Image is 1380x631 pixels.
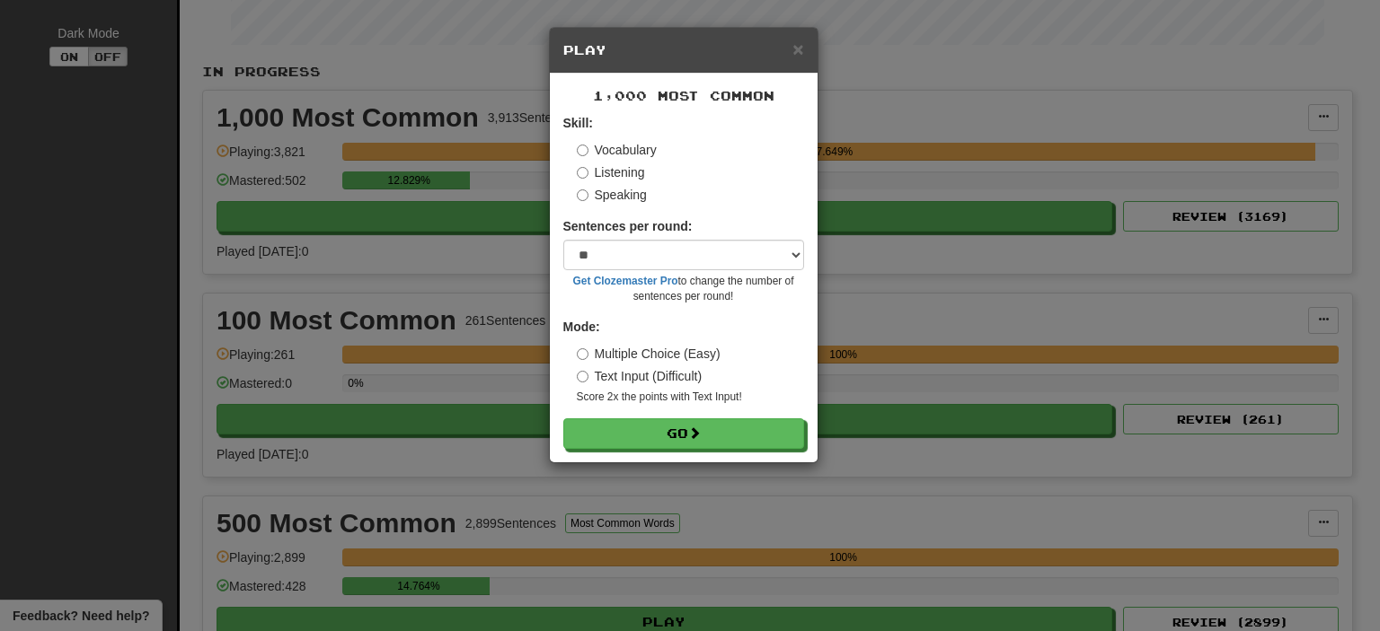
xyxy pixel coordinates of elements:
h5: Play [563,41,804,59]
button: Go [563,418,804,449]
input: Listening [577,167,588,179]
label: Vocabulary [577,141,657,159]
a: Get Clozemaster Pro [573,275,678,287]
small: to change the number of sentences per round! [563,274,804,304]
input: Vocabulary [577,145,588,156]
input: Speaking [577,189,588,201]
label: Multiple Choice (Easy) [577,345,721,363]
strong: Skill: [563,116,593,130]
span: × [792,39,803,59]
small: Score 2x the points with Text Input ! [577,390,804,405]
span: 1,000 Most Common [593,88,774,103]
label: Sentences per round: [563,217,693,235]
label: Speaking [577,186,647,204]
input: Text Input (Difficult) [577,371,588,382]
strong: Mode: [563,320,600,334]
label: Listening [577,163,645,181]
button: Close [792,39,803,58]
input: Multiple Choice (Easy) [577,348,588,360]
label: Text Input (Difficult) [577,367,703,385]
